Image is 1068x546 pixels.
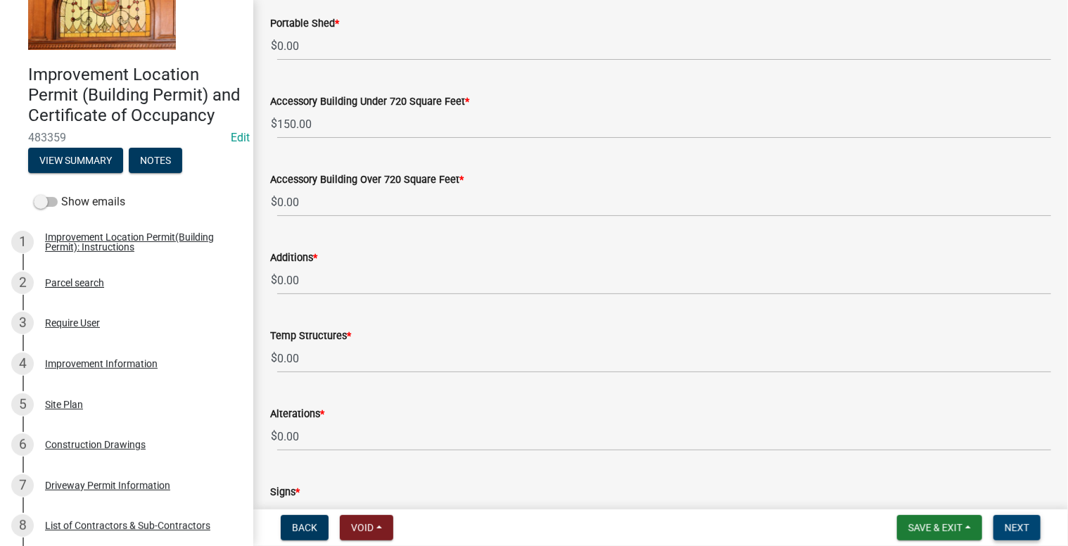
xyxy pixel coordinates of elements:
[11,433,34,456] div: 6
[28,156,123,167] wm-modal-confirm: Summary
[270,253,317,263] label: Additions
[11,474,34,497] div: 7
[11,353,34,375] div: 4
[908,522,962,533] span: Save & Exit
[270,266,278,295] span: $
[45,359,158,369] div: Improvement Information
[34,193,125,210] label: Show emails
[1005,522,1029,533] span: Next
[270,331,351,341] label: Temp Structures
[340,515,393,540] button: Void
[45,232,231,252] div: Improvement Location Permit(Building Permit): Instructions
[270,410,324,419] label: Alterations
[270,110,278,139] span: $
[897,515,982,540] button: Save & Exit
[231,131,250,144] wm-modal-confirm: Edit Application Number
[270,175,464,185] label: Accessory Building Over 720 Square Feet
[270,488,300,497] label: Signs
[45,400,83,410] div: Site Plan
[28,131,225,144] span: 483359
[231,131,250,144] a: Edit
[270,188,278,217] span: $
[351,522,374,533] span: Void
[129,148,182,173] button: Notes
[45,521,210,531] div: List of Contractors & Sub-Contractors
[281,515,329,540] button: Back
[11,393,34,416] div: 5
[270,500,278,529] span: $
[11,231,34,253] div: 1
[11,272,34,294] div: 2
[11,312,34,334] div: 3
[11,514,34,537] div: 8
[270,32,278,61] span: $
[270,97,469,107] label: Accessory Building Under 720 Square Feet
[45,481,170,490] div: Driveway Permit Information
[45,318,100,328] div: Require User
[45,278,104,288] div: Parcel search
[270,422,278,451] span: $
[45,440,146,450] div: Construction Drawings
[270,19,339,29] label: Portable Shed
[270,344,278,373] span: $
[28,148,123,173] button: View Summary
[292,522,317,533] span: Back
[993,515,1041,540] button: Next
[129,156,182,167] wm-modal-confirm: Notes
[28,65,242,125] h4: Improvement Location Permit (Building Permit) and Certificate of Occupancy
